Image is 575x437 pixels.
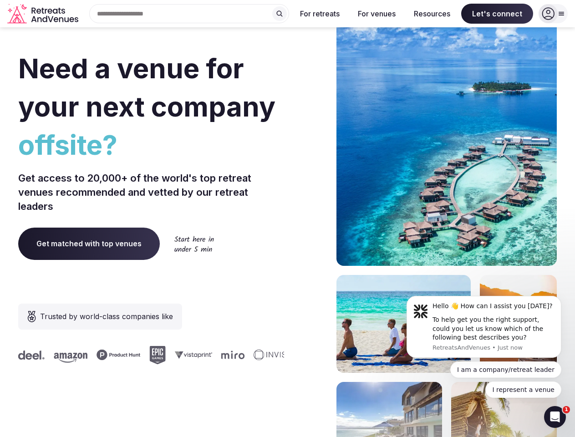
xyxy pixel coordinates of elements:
a: Visit the homepage [7,4,80,24]
iframe: Intercom notifications message [393,288,575,403]
a: Get matched with top venues [18,228,160,259]
svg: Deel company logo [18,351,45,360]
img: yoga on tropical beach [336,275,471,373]
span: offsite? [18,126,284,164]
svg: Epic Games company logo [149,346,166,364]
svg: Vistaprint company logo [175,351,212,359]
span: Let's connect [461,4,533,24]
button: For retreats [293,4,347,24]
button: Resources [407,4,458,24]
svg: Retreats and Venues company logo [7,4,80,24]
button: For venues [351,4,403,24]
svg: Invisible company logo [254,350,304,361]
iframe: Intercom live chat [544,406,566,428]
span: 1 [563,406,570,413]
svg: Miro company logo [221,351,244,359]
span: Trusted by world-class companies like [40,311,173,322]
img: Start here in under 5 min [174,236,214,252]
img: woman sitting in back of truck with camels [480,275,557,373]
span: Need a venue for your next company [18,52,275,123]
p: Get access to 20,000+ of the world's top retreat venues recommended and vetted by our retreat lea... [18,171,284,213]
